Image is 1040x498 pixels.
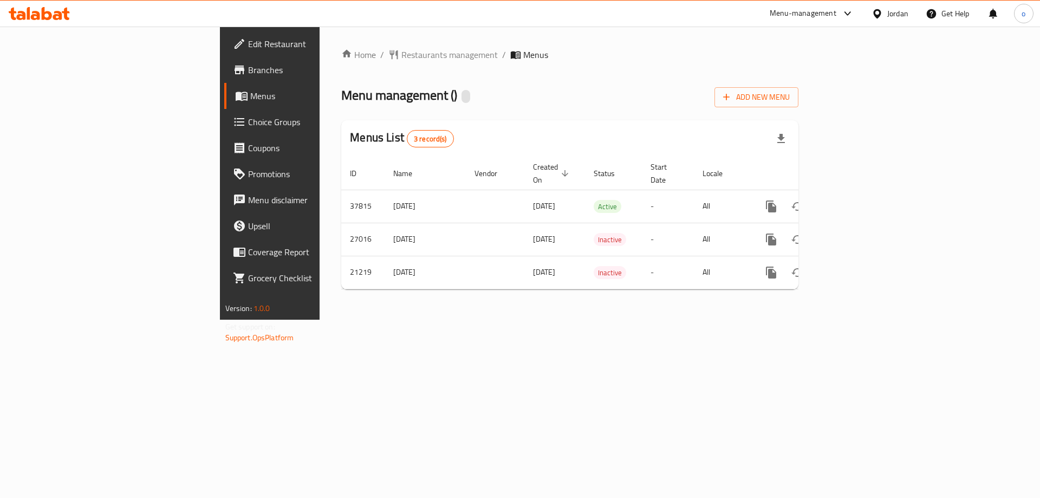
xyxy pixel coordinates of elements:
[758,193,784,219] button: more
[248,271,385,284] span: Grocery Checklist
[341,83,457,107] span: Menu management ( )
[887,8,908,20] div: Jordan
[594,234,626,246] span: Inactive
[253,301,270,315] span: 1.0.0
[225,301,252,315] span: Version:
[594,267,626,279] span: Inactive
[393,167,426,180] span: Name
[385,256,466,289] td: [DATE]
[224,83,394,109] a: Menus
[224,213,394,239] a: Upsell
[651,160,681,186] span: Start Date
[248,115,385,128] span: Choice Groups
[694,256,750,289] td: All
[225,331,294,345] a: Support.OpsPlatform
[758,260,784,286] button: more
[784,193,810,219] button: Change Status
[248,63,385,76] span: Branches
[224,31,394,57] a: Edit Restaurant
[750,157,871,190] th: Actions
[224,109,394,135] a: Choice Groups
[224,239,394,265] a: Coverage Report
[642,256,694,289] td: -
[533,160,572,186] span: Created On
[248,193,385,206] span: Menu disclaimer
[723,90,790,104] span: Add New Menu
[758,227,784,253] button: more
[388,48,498,61] a: Restaurants management
[642,190,694,223] td: -
[248,141,385,154] span: Coupons
[1022,8,1025,20] span: o
[768,126,794,152] div: Export file
[248,245,385,258] span: Coverage Report
[385,190,466,223] td: [DATE]
[401,48,498,61] span: Restaurants management
[248,219,385,232] span: Upsell
[642,223,694,256] td: -
[594,233,626,246] div: Inactive
[770,7,836,20] div: Menu-management
[523,48,548,61] span: Menus
[594,167,629,180] span: Status
[474,167,511,180] span: Vendor
[250,89,385,102] span: Menus
[224,161,394,187] a: Promotions
[350,167,370,180] span: ID
[224,57,394,83] a: Branches
[703,167,737,180] span: Locale
[694,223,750,256] td: All
[225,320,275,334] span: Get support on:
[594,266,626,279] div: Inactive
[694,190,750,223] td: All
[533,199,555,213] span: [DATE]
[502,48,506,61] li: /
[533,232,555,246] span: [DATE]
[341,157,871,289] table: enhanced table
[784,227,810,253] button: Change Status
[407,130,454,147] div: Total records count
[224,265,394,291] a: Grocery Checklist
[533,265,555,279] span: [DATE]
[714,87,798,107] button: Add New Menu
[248,37,385,50] span: Edit Restaurant
[784,260,810,286] button: Change Status
[341,48,798,61] nav: breadcrumb
[594,201,621,213] span: Active
[248,167,385,180] span: Promotions
[385,223,466,256] td: [DATE]
[224,135,394,161] a: Coupons
[350,130,453,147] h2: Menus List
[407,134,453,144] span: 3 record(s)
[224,187,394,213] a: Menu disclaimer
